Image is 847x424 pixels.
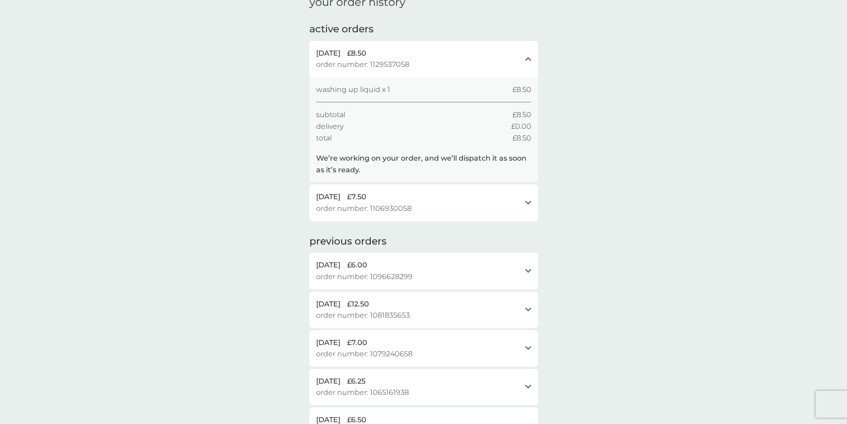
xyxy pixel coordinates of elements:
[513,84,531,96] span: £8.50
[316,84,390,96] span: washing up liquid x 1
[347,259,367,271] span: £6.00
[316,271,413,283] span: order number: 1096628299
[347,191,366,203] span: £7.50
[316,376,340,387] span: [DATE]
[347,298,369,310] span: £12.50
[316,153,531,175] p: We’re working on your order, and we’ll dispatch it as soon as it’s ready.
[347,48,366,59] span: £8.50
[316,132,332,144] span: total
[316,310,410,321] span: order number: 1081835653
[316,298,340,310] span: [DATE]
[316,337,340,349] span: [DATE]
[347,337,367,349] span: £7.00
[316,121,343,132] span: delivery
[513,109,531,121] span: £8.50
[316,109,345,121] span: subtotal
[316,203,412,214] span: order number: 1106930058
[511,121,531,132] span: £0.00
[316,259,340,271] span: [DATE]
[316,191,340,203] span: [DATE]
[316,387,409,398] span: order number: 1065161938
[316,48,340,59] span: [DATE]
[309,22,374,36] h2: active orders
[309,235,387,249] h2: previous orders
[316,59,409,70] span: order number: 1129537058
[513,132,531,144] span: £8.50
[347,376,365,387] span: £6.25
[316,348,413,360] span: order number: 1079240658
